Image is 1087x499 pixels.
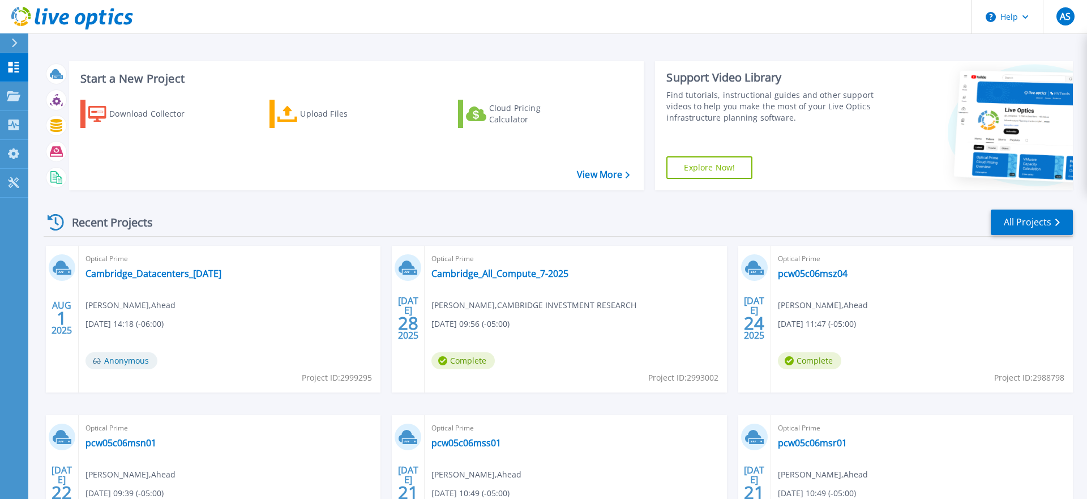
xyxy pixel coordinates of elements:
[85,253,374,265] span: Optical Prime
[85,422,374,434] span: Optical Prime
[57,313,67,323] span: 1
[778,299,868,312] span: [PERSON_NAME] , Ahead
[431,352,495,369] span: Complete
[398,488,418,497] span: 21
[994,372,1064,384] span: Project ID: 2988798
[431,422,720,434] span: Optical Prime
[778,422,1066,434] span: Optical Prime
[666,89,879,123] div: Find tutorials, instructional guides and other support videos to help you make the most of your L...
[1060,12,1071,21] span: AS
[489,103,580,125] div: Cloud Pricing Calculator
[458,100,584,128] a: Cloud Pricing Calculator
[431,268,568,279] a: Cambridge_All_Compute_7-2025
[85,299,176,312] span: [PERSON_NAME] , Ahead
[778,468,868,481] span: [PERSON_NAME] , Ahead
[269,100,396,128] a: Upload Files
[577,169,630,180] a: View More
[778,253,1066,265] span: Optical Prime
[648,372,718,384] span: Project ID: 2993002
[85,352,157,369] span: Anonymous
[744,318,764,328] span: 24
[778,268,848,279] a: pcw05c06msz04
[80,72,630,85] h3: Start a New Project
[44,208,168,236] div: Recent Projects
[743,297,765,339] div: [DATE] 2025
[52,488,72,497] span: 22
[431,468,521,481] span: [PERSON_NAME] , Ahead
[431,437,501,449] a: pcw05c06mss01
[431,299,636,312] span: [PERSON_NAME] , CAMBRIDGE INVESTMENT RESEARCH
[300,103,391,125] div: Upload Files
[778,437,847,449] a: pcw05c06msr01
[397,297,419,339] div: [DATE] 2025
[744,488,764,497] span: 21
[302,372,372,384] span: Project ID: 2999295
[85,437,156,449] a: pcw05c06msn01
[666,156,752,179] a: Explore Now!
[398,318,418,328] span: 28
[431,253,720,265] span: Optical Prime
[85,468,176,481] span: [PERSON_NAME] , Ahead
[666,70,879,85] div: Support Video Library
[85,268,221,279] a: Cambridge_Datacenters_[DATE]
[778,352,841,369] span: Complete
[109,103,200,125] div: Download Collector
[778,318,856,330] span: [DATE] 11:47 (-05:00)
[80,100,207,128] a: Download Collector
[991,210,1073,235] a: All Projects
[431,318,510,330] span: [DATE] 09:56 (-05:00)
[85,318,164,330] span: [DATE] 14:18 (-06:00)
[51,297,72,339] div: AUG 2025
